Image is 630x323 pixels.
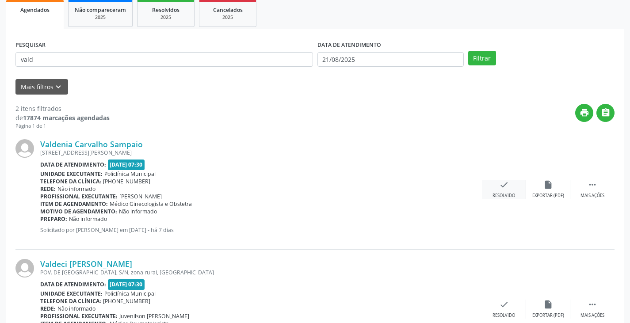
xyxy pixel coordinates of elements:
span: Não informado [57,185,95,193]
span: Resolvidos [152,6,179,14]
b: Telefone da clínica: [40,178,101,185]
span: Cancelados [213,6,243,14]
b: Motivo de agendamento: [40,208,117,215]
i:  [588,180,597,190]
span: Juvenilson [PERSON_NAME] [119,312,189,320]
b: Profissional executante: [40,193,118,200]
span: [DATE] 07:30 [108,160,145,170]
div: Exportar (PDF) [532,312,564,319]
b: Telefone da clínica: [40,297,101,305]
button: Filtrar [468,51,496,66]
img: img [15,259,34,277]
b: Data de atendimento: [40,161,106,168]
div: Resolvido [493,312,515,319]
span: Médico Ginecologista e Obstetra [110,200,192,208]
i: print [580,108,589,118]
div: Exportar (PDF) [532,193,564,199]
div: Mais ações [580,312,604,319]
div: POV. DE [GEOGRAPHIC_DATA], S/N, zona rural, [GEOGRAPHIC_DATA] [40,269,482,276]
i: check [499,180,509,190]
span: Não informado [69,215,107,223]
b: Preparo: [40,215,67,223]
a: Valdenia Carvalho Sampaio [40,139,143,149]
div: 2025 [206,14,250,21]
button: print [575,104,593,122]
i: check [499,300,509,309]
span: Não informado [57,305,95,312]
span: [PERSON_NAME] [119,193,162,200]
i: keyboard_arrow_down [53,82,63,92]
div: de [15,113,110,122]
div: Página 1 de 1 [15,122,110,130]
input: Selecione um intervalo [317,52,464,67]
i: insert_drive_file [543,180,553,190]
span: Policlínica Municipal [104,290,156,297]
b: Unidade executante: [40,290,103,297]
span: [PHONE_NUMBER] [103,178,150,185]
input: Nome, CNS [15,52,313,67]
p: Solicitado por [PERSON_NAME] em [DATE] - há 7 dias [40,226,482,234]
img: img [15,139,34,158]
b: Data de atendimento: [40,281,106,288]
i:  [588,300,597,309]
div: Mais ações [580,193,604,199]
b: Unidade executante: [40,170,103,178]
button:  [596,104,615,122]
span: Não informado [119,208,157,215]
strong: 17874 marcações agendadas [23,114,110,122]
i: insert_drive_file [543,300,553,309]
button: Mais filtroskeyboard_arrow_down [15,79,68,95]
label: PESQUISAR [15,38,46,52]
div: 2025 [144,14,188,21]
b: Rede: [40,305,56,312]
div: Resolvido [493,193,515,199]
div: 2 itens filtrados [15,104,110,113]
span: [DATE] 07:30 [108,279,145,289]
div: [STREET_ADDRESS][PERSON_NAME] [40,149,482,156]
b: Rede: [40,185,56,193]
span: Agendados [20,6,50,14]
span: Policlínica Municipal [104,170,156,178]
div: 2025 [75,14,126,21]
span: Não compareceram [75,6,126,14]
b: Item de agendamento: [40,200,108,208]
span: [PHONE_NUMBER] [103,297,150,305]
b: Profissional executante: [40,312,118,320]
i:  [601,108,611,118]
label: DATA DE ATENDIMENTO [317,38,381,52]
a: Valdeci [PERSON_NAME] [40,259,132,269]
